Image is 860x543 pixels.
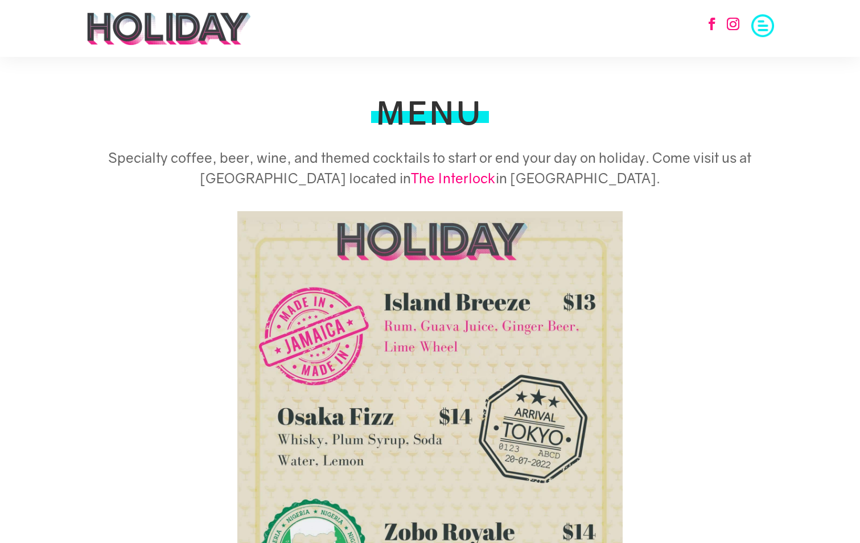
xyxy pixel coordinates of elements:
img: holiday-logo-black [86,11,252,46]
a: The Interlock [411,170,496,186]
a: Follow on Instagram [721,11,746,36]
h1: MENU [376,97,483,134]
h5: Specialty coffee, beer, wine, and themed cocktails to start or end your day on holiday. Come visi... [86,147,774,194]
a: Follow on Facebook [699,11,725,36]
